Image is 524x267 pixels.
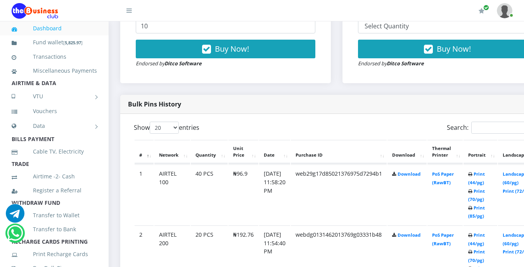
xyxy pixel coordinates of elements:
[259,140,290,164] th: Date: activate to sort column ascending
[12,245,97,263] a: Print Recharge Cards
[164,60,202,67] strong: Ditco Software
[468,232,485,246] a: Print (44/pg)
[12,48,97,66] a: Transactions
[12,116,97,136] a: Data
[427,140,463,164] th: Thermal Printer: activate to sort column ascending
[12,181,97,199] a: Register a Referral
[12,3,58,19] img: Logo
[483,5,489,10] span: Renew/Upgrade Subscription
[228,140,258,164] th: Unit Price: activate to sort column ascending
[135,164,154,225] td: 1
[228,164,258,225] td: ₦96.9
[12,62,97,80] a: Miscellaneous Payments
[432,232,454,246] a: PoS Paper (RawBT)
[291,140,387,164] th: Purchase ID: activate to sort column ascending
[12,206,97,224] a: Transfer to Wallet
[387,60,424,67] strong: Ditco Software
[468,188,485,202] a: Print (70/pg)
[7,230,23,243] a: Chat for support
[150,122,179,134] select: Showentries
[358,60,424,67] small: Endorsed by
[291,164,387,225] td: web29g17d85021376975d7294b1
[12,168,97,185] a: Airtime -2- Cash
[468,249,485,263] a: Print (70/pg)
[136,19,315,33] input: Enter Quantity
[215,44,249,54] span: Buy Now!
[479,8,484,14] i: Renew/Upgrade Subscription
[398,232,420,238] a: Download
[12,102,97,120] a: Vouchers
[468,205,485,219] a: Print (85/pg)
[63,40,83,45] small: [ ]
[154,140,190,164] th: Network: activate to sort column ascending
[468,171,485,185] a: Print (44/pg)
[387,140,427,164] th: Download: activate to sort column ascending
[12,33,97,52] a: Fund wallet[5,825.97]
[432,171,454,185] a: PoS Paper (RawBT)
[134,122,199,134] label: Show entries
[497,3,512,18] img: User
[191,140,228,164] th: Quantity: activate to sort column ascending
[398,171,420,177] a: Download
[12,87,97,106] a: VTU
[259,164,290,225] td: [DATE] 11:58:20 PM
[437,44,471,54] span: Buy Now!
[12,19,97,37] a: Dashboard
[135,140,154,164] th: #: activate to sort column descending
[136,40,315,58] button: Buy Now!
[6,210,24,223] a: Chat for support
[154,164,190,225] td: AIRTEL 100
[191,164,228,225] td: 40 PCS
[463,140,497,164] th: Portrait: activate to sort column ascending
[65,40,81,45] b: 5,825.97
[12,143,97,161] a: Cable TV, Electricity
[128,100,181,108] strong: Bulk Pins History
[12,220,97,238] a: Transfer to Bank
[136,60,202,67] small: Endorsed by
